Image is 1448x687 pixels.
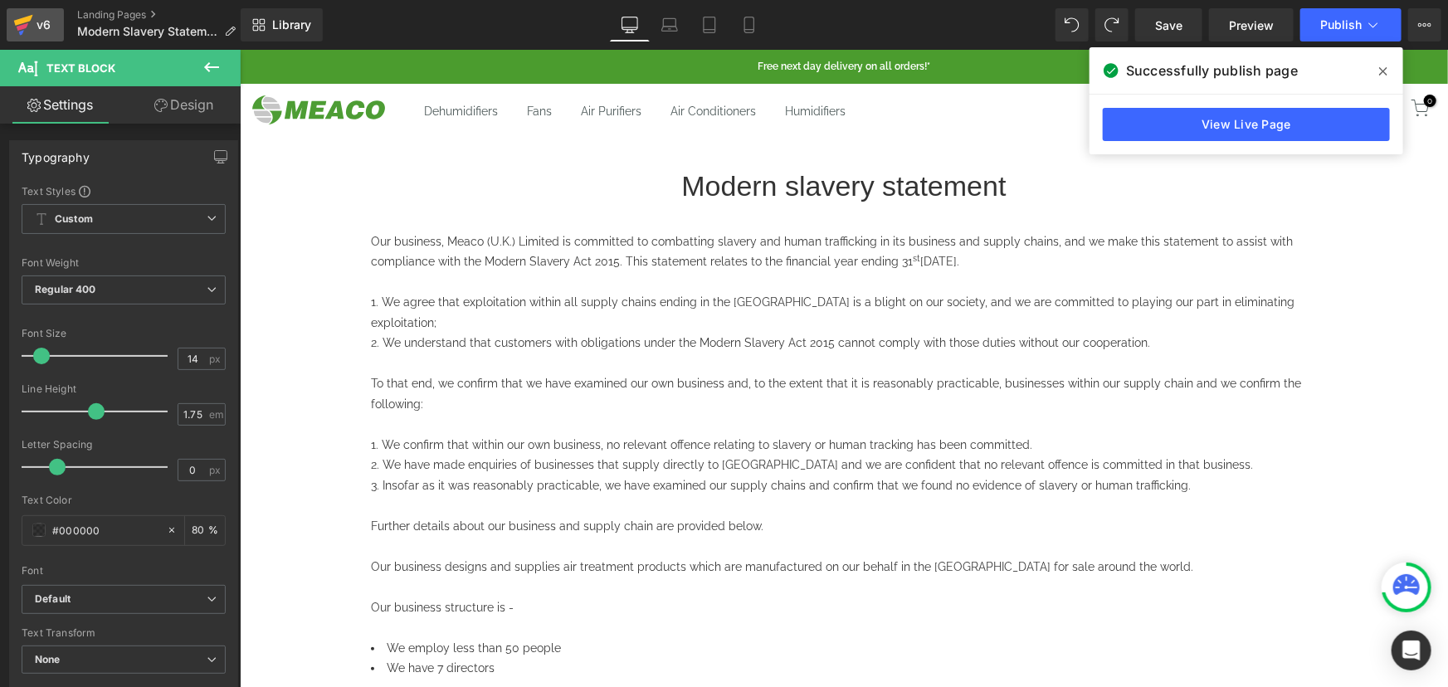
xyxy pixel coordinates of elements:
[147,592,321,605] span: We employ less than 50 people
[22,383,226,395] div: Line Height
[22,184,226,197] div: Text Styles
[131,551,274,564] span: Our business structure is -
[209,465,223,475] span: px
[1095,8,1129,41] button: Redo
[1320,18,1362,32] span: Publish
[1392,631,1431,670] div: Open Intercom Messenger
[22,328,226,339] div: Font Size
[22,627,226,639] div: Text Transform
[7,8,64,41] a: v6
[131,470,524,483] span: Further details about our business and supply chain are provided below.
[131,510,953,524] span: Our business designs and supplies air treatment products which are manufactured on our behalf in ...
[22,257,226,269] div: Font Weight
[1056,8,1089,41] button: Undo
[1126,61,1298,80] span: Successfully publish page
[22,439,226,451] div: Letter Spacing
[35,653,61,665] b: None
[241,8,323,41] a: New Library
[673,203,680,213] sup: st
[143,429,951,442] span: Insofar as it was reasonably practicable, we have examined our supply chains and confirm that we ...
[131,327,1061,361] span: To that end, we confirm that we have examined our own business and, to the extent that it is reas...
[131,185,1053,219] span: Our business, Meaco (U.K.) Limited is committed to combatting slavery and human trafficking in it...
[55,212,93,227] b: Custom
[35,283,96,295] b: Regular 400
[77,25,217,38] span: Modern Slavery Statement
[22,495,226,506] div: Text Color
[124,86,244,124] a: Design
[147,611,255,625] span: We have 7 directors
[33,14,54,36] div: v6
[690,8,729,41] a: Tablet
[142,388,792,402] span: We confirm that within our own business, no relevant offence relating to slavery or human trackin...
[131,116,1077,157] h1: Modern slavery statement
[1408,8,1441,41] button: More
[77,8,249,22] a: Landing Pages
[185,516,225,545] div: %
[1155,17,1182,34] span: Save
[650,8,690,41] a: Laptop
[272,17,311,32] span: Library
[22,141,90,164] div: Typography
[209,409,223,420] span: em
[46,61,115,75] span: Text Block
[610,8,650,41] a: Desktop
[680,205,719,218] span: [DATE].
[143,408,1013,421] span: We have made enquiries of businesses that supply directly to [GEOGRAPHIC_DATA] and we are confide...
[1229,17,1274,34] span: Preview
[1300,8,1402,41] button: Publish
[1103,108,1390,141] a: View Live Page
[52,521,158,539] input: Color
[1209,8,1294,41] a: Preview
[35,592,71,607] i: Default
[131,246,1055,280] span: We agree that exploitation within all supply chains ending in the [GEOGRAPHIC_DATA] is a blight o...
[143,286,910,300] span: We understand that customers with obligations under the Modern Slavery Act 2015 cannot comply wit...
[729,8,769,41] a: Mobile
[209,353,223,364] span: px
[22,565,226,577] div: Font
